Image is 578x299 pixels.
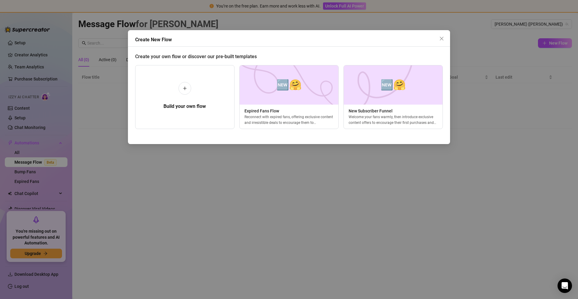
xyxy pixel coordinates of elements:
h5: Build your own flow [163,103,206,110]
button: Close [437,34,446,43]
span: Expired Fans Flow [240,108,338,114]
span: 🆕🤗 [276,77,302,93]
div: Welcome your fans warmly, then introduce exclusive content offers to encourage their first purcha... [344,114,443,125]
div: Open Intercom Messenger [558,279,572,293]
span: Close [437,36,446,41]
span: New Subscriber Funnel [344,108,443,114]
span: plus [183,86,187,90]
span: 🆕🤗 [381,77,406,93]
div: Reconnect with expired fans, offering exclusive content and irresistible deals to encourage them ... [240,114,338,125]
span: Create your own flow or discover our pre-built templates [135,54,257,59]
span: close [439,36,444,41]
div: Create New Flow [135,36,450,43]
